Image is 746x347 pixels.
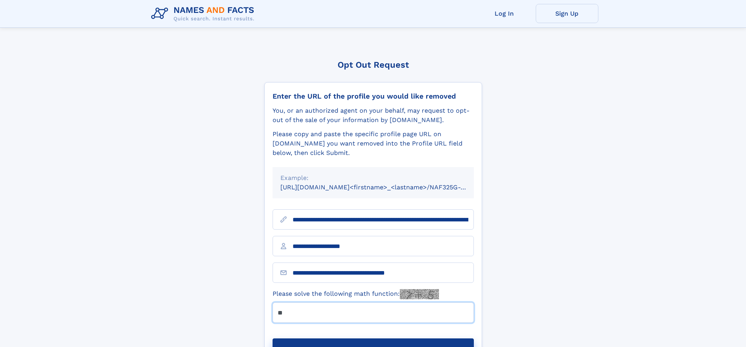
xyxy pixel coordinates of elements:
[280,183,489,191] small: [URL][DOMAIN_NAME]<firstname>_<lastname>/NAF325G-xxxxxxxx
[264,60,482,70] div: Opt Out Request
[536,4,598,23] a: Sign Up
[273,129,474,158] div: Please copy and paste the specific profile page URL on [DOMAIN_NAME] you want removed into the Pr...
[273,106,474,125] div: You, or an authorized agent on your behalf, may request to opt-out of the sale of your informatio...
[148,3,261,24] img: Logo Names and Facts
[273,92,474,101] div: Enter the URL of the profile you would like removed
[280,173,466,183] div: Example:
[273,289,439,299] label: Please solve the following math function:
[473,4,536,23] a: Log In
